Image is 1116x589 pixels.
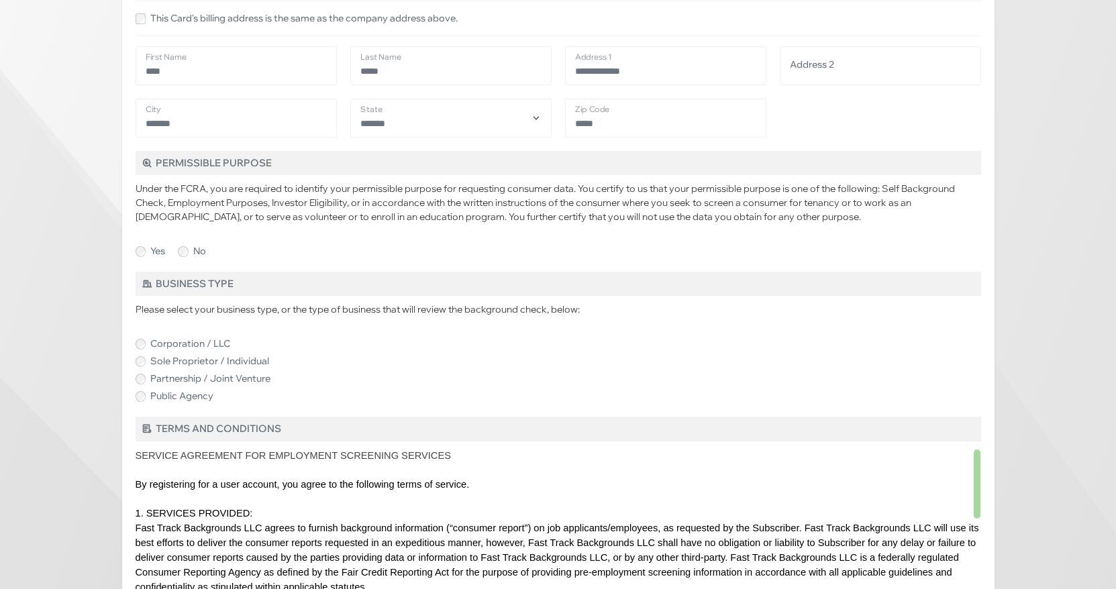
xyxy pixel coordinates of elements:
[350,99,552,138] select: State
[150,11,458,25] label: This Card's billing address is the same as the company address above.
[136,182,955,223] span: Under the FCRA, you are required to identify your permissible purpose for requesting consumer dat...
[136,508,253,519] span: 1. SERVICES PROVIDED:
[193,244,206,258] label: No
[136,272,981,296] h5: Business Type
[136,450,451,461] span: SERVICE AGREEMENT FOR EMPLOYMENT SCREENING SERVICES
[136,303,580,315] span: Please select your business type, or the type of business that will review the background check, ...
[150,244,165,258] label: Yes
[150,372,270,386] label: Partnership / Joint Venture
[150,389,213,403] label: Public Agency
[136,417,981,441] h5: Terms and Conditions
[150,337,230,351] label: Corporation / LLC
[136,479,470,490] span: By registering for a user account, you agree to the following terms of service.
[136,151,981,175] h5: Permissible Purpose
[150,354,269,368] label: Sole Proprietor / Individual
